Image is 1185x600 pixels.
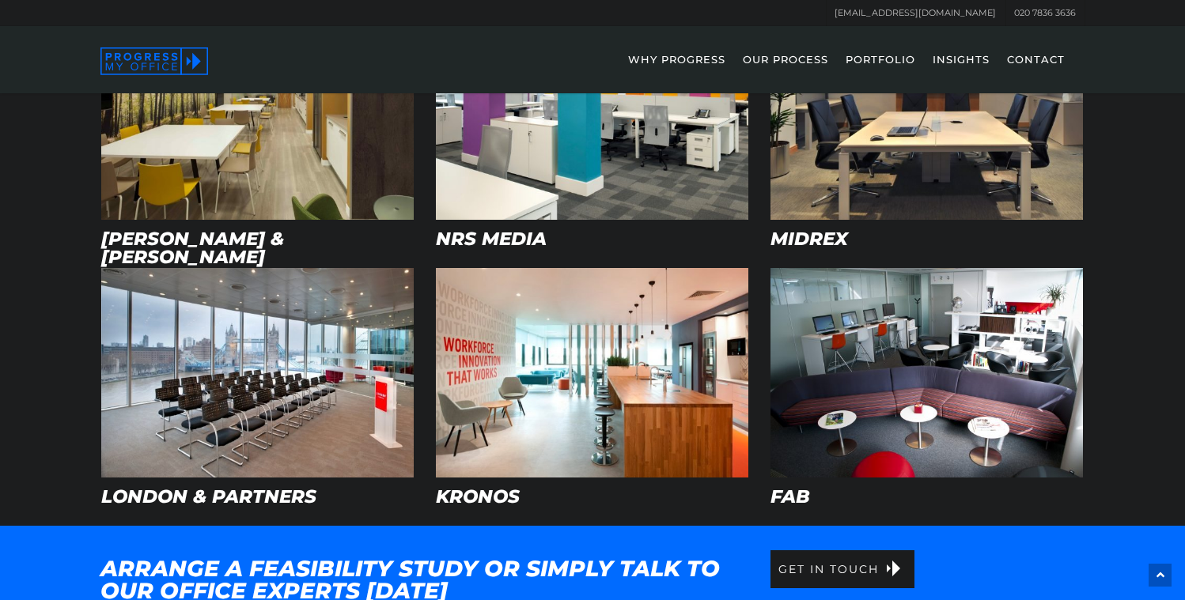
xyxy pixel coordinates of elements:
[770,230,989,248] h4: Midrex
[436,488,654,506] h4: Kronos
[101,230,320,266] h4: [PERSON_NAME] & [PERSON_NAME]
[620,47,733,93] a: WHY PROGRESS
[770,488,989,506] h4: FAB
[735,47,836,93] a: OUR PROCESS
[838,47,923,93] a: PORTFOLIO
[101,488,320,506] h4: London & Partners
[999,47,1073,93] a: CONTACT
[436,230,654,248] h4: NRS Media
[770,550,914,588] a: Get In Touch
[925,47,998,93] a: INSIGHTS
